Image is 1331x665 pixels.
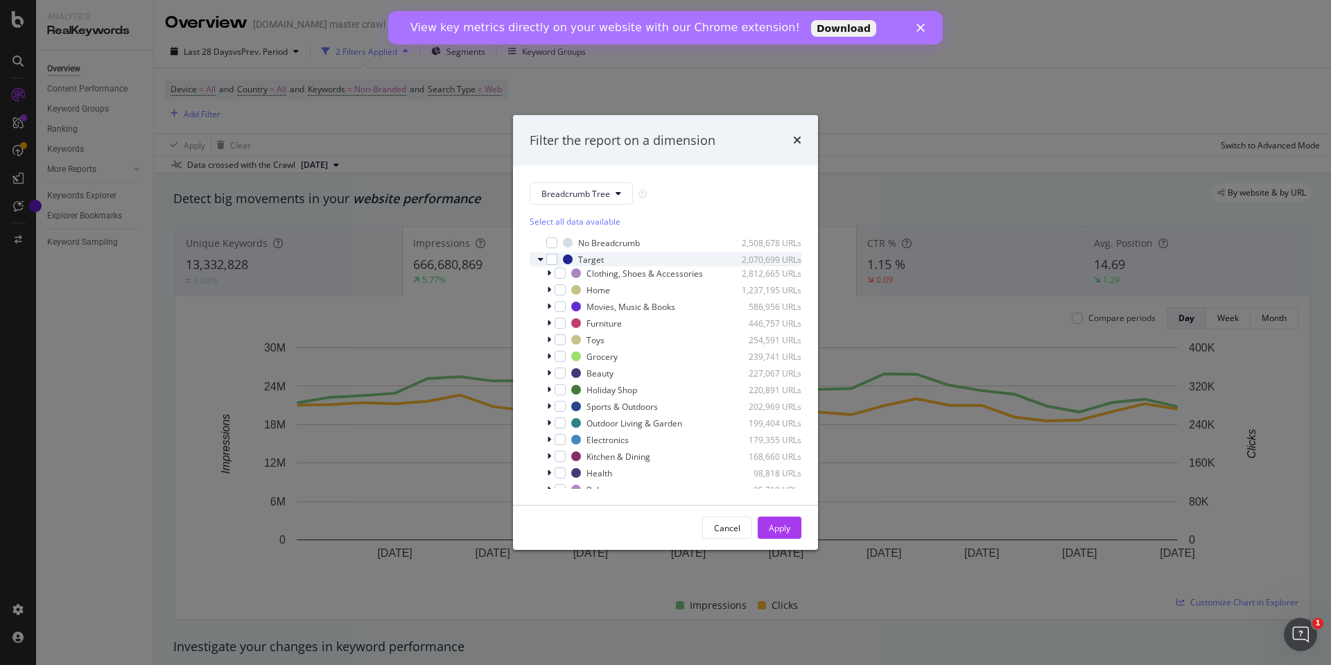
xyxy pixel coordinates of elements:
div: Apply [769,522,790,534]
div: 168,660 URLs [733,451,801,463]
div: 2,508,678 URLs [733,237,801,249]
div: 220,891 URLs [733,384,801,396]
div: Clothing, Shoes & Accessories [586,268,703,279]
div: Grocery [586,351,618,363]
iframe: Intercom live chat [1284,618,1317,651]
div: 227,067 URLs [733,368,801,379]
div: 254,591 URLs [733,334,801,346]
div: 199,404 URLs [733,417,801,429]
div: Health [586,467,612,479]
div: Beauty [586,368,614,379]
div: times [793,132,801,150]
div: Filter the report on a dimension [530,132,715,150]
div: 202,969 URLs [733,401,801,413]
button: Apply [758,517,801,539]
div: Holiday Shop [586,384,637,396]
span: 1 [1312,618,1323,629]
div: 586,956 URLs [733,301,801,313]
div: Select all data available [530,216,801,227]
div: Outdoor Living & Garden [586,417,682,429]
div: Home [586,284,610,296]
div: 2,070,699 URLs [733,254,801,266]
iframe: Intercom live chat banner [388,11,943,44]
div: 446,757 URLs [733,318,801,329]
div: modal [513,115,818,551]
button: Cancel [702,517,752,539]
div: Toys [586,334,604,346]
div: Cancel [714,522,740,534]
div: 179,355 URLs [733,434,801,446]
div: 95,719 URLs [733,484,801,496]
div: Sports & Outdoors [586,401,658,413]
div: 2,812,665 URLs [733,268,801,279]
div: 239,741 URLs [733,351,801,363]
div: 1,237,195 URLs [733,284,801,296]
div: 98,818 URLs [733,467,801,479]
div: Kitchen & Dining [586,451,650,463]
div: Furniture [586,318,622,329]
div: Movies, Music & Books [586,301,675,313]
div: Target [578,254,604,266]
div: No Breadcrumb [578,237,640,249]
span: Breadcrumb Tree [541,188,610,200]
div: Close [528,12,542,21]
div: Baby [586,484,606,496]
div: Electronics [586,434,629,446]
button: Breadcrumb Tree [530,182,633,205]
